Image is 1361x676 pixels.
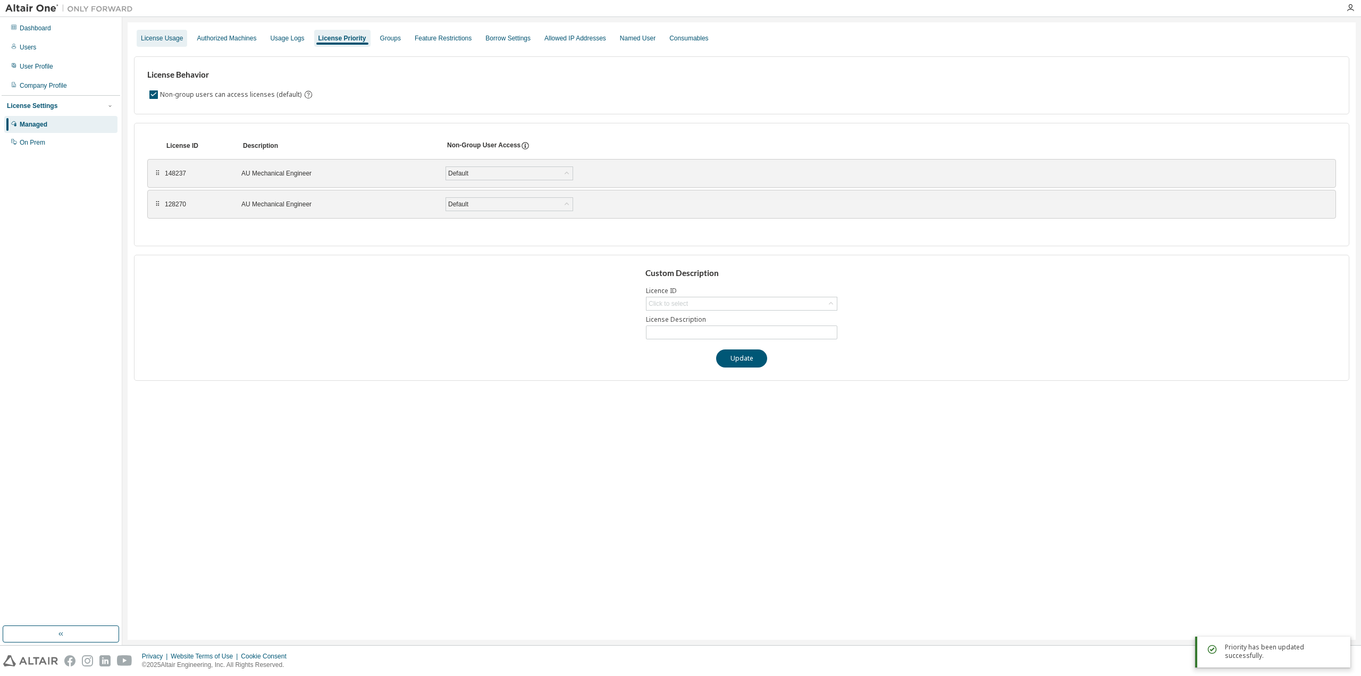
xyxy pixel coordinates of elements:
div: Non-Group User Access [447,141,520,151]
div: Authorized Machines [197,34,256,43]
div: 148237 [165,169,229,178]
div: User Profile [20,62,53,71]
h3: Custom Description [645,268,838,279]
div: Dashboard [20,24,51,32]
div: Groups [380,34,401,43]
div: Usage Logs [270,34,304,43]
div: AU Mechanical Engineer [241,200,433,208]
img: Altair One [5,3,138,14]
div: Allowed IP Addresses [544,34,606,43]
div: 128270 [165,200,229,208]
div: License Usage [141,34,183,43]
div: Consumables [669,34,708,43]
label: License Description [646,315,837,324]
div: Website Terms of Use [171,652,241,661]
div: ⠿ [154,169,161,178]
label: Non-group users can access licenses (default) [160,88,304,101]
div: Default [446,198,573,211]
div: Named User [620,34,656,43]
div: On Prem [20,138,45,147]
div: License Settings [7,102,57,110]
div: License Priority [318,34,366,43]
div: Users [20,43,36,52]
div: ⠿ [154,200,161,208]
p: © 2025 Altair Engineering, Inc. All Rights Reserved. [142,661,293,670]
div: Priority has been updated successfully. [1225,643,1342,660]
div: AU Mechanical Engineer [241,169,433,178]
button: Update [716,349,767,368]
div: Description [243,141,434,150]
div: Default [446,167,573,180]
div: Click to select [646,297,837,310]
div: Company Profile [20,81,67,90]
div: Managed [20,120,47,129]
div: Default [447,198,470,210]
img: altair_logo.svg [3,655,58,666]
img: linkedin.svg [99,655,111,666]
img: facebook.svg [64,655,75,666]
h3: License Behavior [147,70,312,80]
svg: By default any user not assigned to any group can access any license. Turn this setting off to di... [304,90,313,99]
label: Licence ID [646,287,837,295]
img: youtube.svg [117,655,132,666]
div: License ID [166,141,230,150]
div: Click to select [649,299,688,308]
div: Privacy [142,652,171,661]
img: instagram.svg [82,655,93,666]
div: Borrow Settings [485,34,531,43]
div: Default [447,168,470,179]
div: Cookie Consent [241,652,292,661]
div: Feature Restrictions [415,34,472,43]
